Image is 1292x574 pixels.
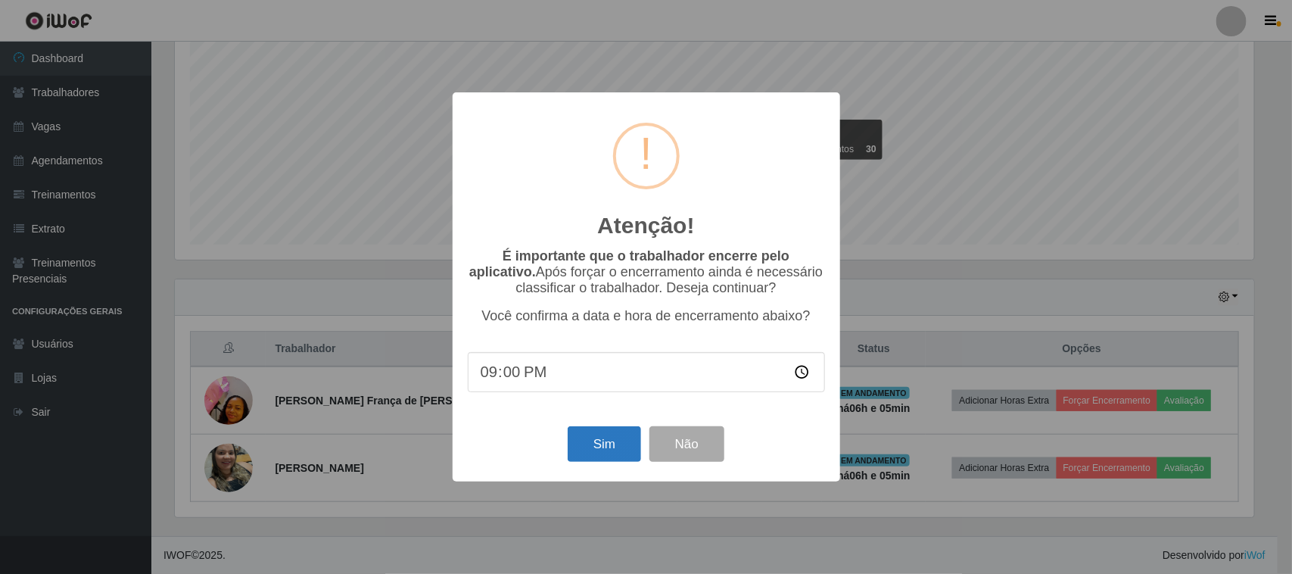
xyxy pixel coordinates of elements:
button: Sim [568,426,641,462]
h2: Atenção! [597,212,694,239]
p: Após forçar o encerramento ainda é necessário classificar o trabalhador. Deseja continuar? [468,248,825,296]
p: Você confirma a data e hora de encerramento abaixo? [468,308,825,324]
button: Não [649,426,724,462]
b: É importante que o trabalhador encerre pelo aplicativo. [469,248,789,279]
